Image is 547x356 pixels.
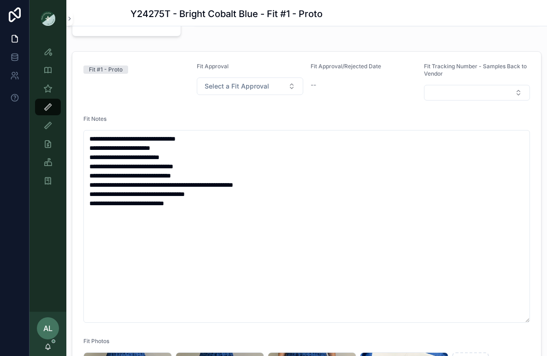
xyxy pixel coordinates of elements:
img: App logo [41,11,55,26]
span: Select a Fit Approval [205,82,269,91]
button: Select Button [424,85,530,101]
span: Fit Approval [197,63,229,70]
span: AL [43,323,53,334]
span: Fit Photos [83,338,109,344]
span: -- [311,80,316,89]
span: Fit Tracking Number - Samples Back to Vendor [424,63,527,77]
div: scrollable content [29,37,66,201]
span: Fit Approval/Rejected Date [311,63,381,70]
button: Select Button [197,77,303,95]
div: Fit #1 - Proto [89,65,123,74]
span: Fit Notes [83,115,106,122]
h1: Y24275T - Bright Cobalt Blue - Fit #1 - Proto [130,7,323,20]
